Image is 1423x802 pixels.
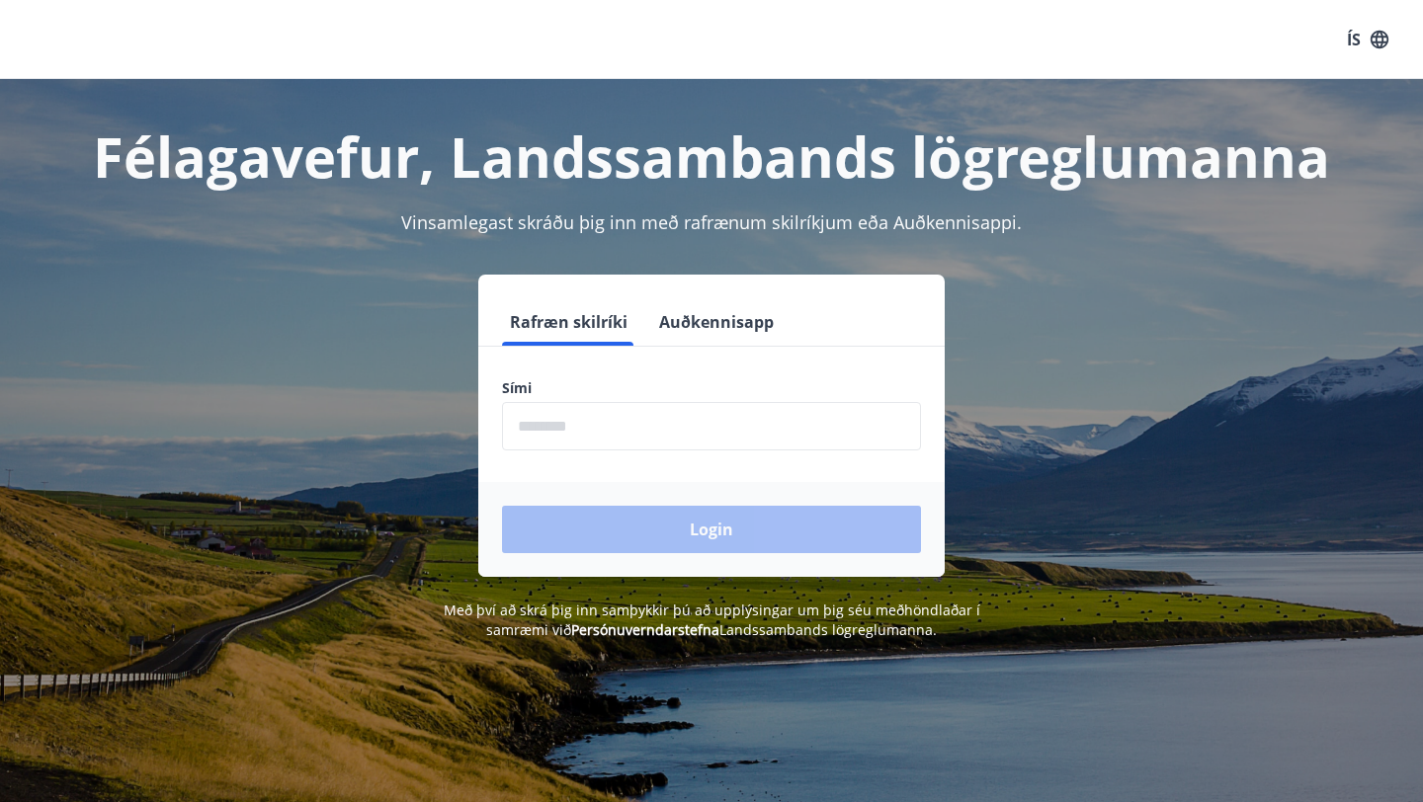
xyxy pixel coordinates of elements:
[571,620,719,639] a: Persónuverndarstefna
[24,119,1399,194] h1: Félagavefur, Landssambands lögreglumanna
[502,378,921,398] label: Sími
[444,601,980,639] span: Með því að skrá þig inn samþykkir þú að upplýsingar um þig séu meðhöndlaðar í samræmi við Landssa...
[502,298,635,346] button: Rafræn skilríki
[1336,22,1399,57] button: ÍS
[401,210,1022,234] span: Vinsamlegast skráðu þig inn með rafrænum skilríkjum eða Auðkennisappi.
[651,298,782,346] button: Auðkennisapp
